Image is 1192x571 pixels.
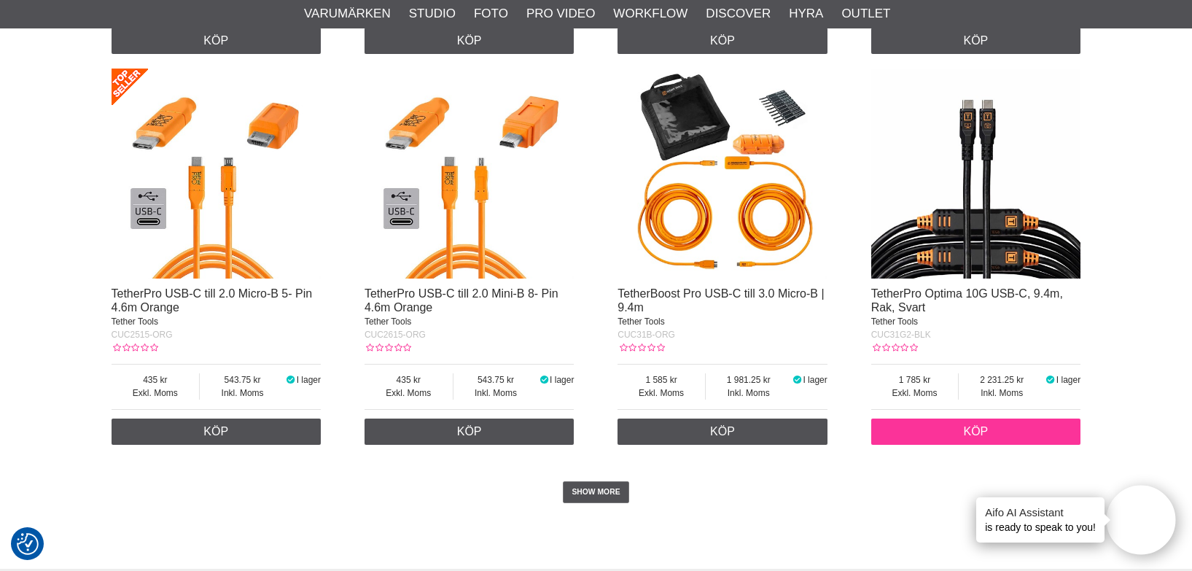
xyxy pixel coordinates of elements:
span: Inkl. Moms [200,387,285,400]
a: Studio [409,4,456,23]
span: Tether Tools [365,316,411,327]
a: Discover [706,4,771,23]
span: 1 785 [871,373,959,387]
span: Tether Tools [871,316,918,327]
span: Inkl. Moms [706,387,792,400]
span: Exkl. Moms [871,387,959,400]
button: Samtyckesinställningar [17,531,39,557]
img: TetherPro USB-C till 2.0 Micro-B 5- Pin 4.6m Orange [112,69,322,279]
img: TetherPro USB-C till 2.0 Mini-B 8- Pin 4.6m Orange [365,69,574,279]
a: Köp [365,419,574,445]
a: SHOW MORE [563,481,629,503]
a: TetherPro USB-C till 2.0 Micro-B 5- Pin 4.6m Orange [112,287,313,314]
a: Köp [112,419,322,445]
i: I lager [285,375,297,385]
div: Kundbetyg: 0 [871,341,918,354]
a: Pro Video [526,4,595,23]
h4: Aifo AI Assistant [985,505,1096,520]
span: 1 981.25 [706,373,792,387]
span: 435 [112,373,200,387]
a: Köp [871,419,1081,445]
img: TetherPro Optima 10G USB-C, 9.4m, Rak, Svart [871,69,1081,279]
div: Kundbetyg: 0 [112,341,158,354]
a: Köp [618,28,827,54]
span: I lager [550,375,574,385]
span: Inkl. Moms [959,387,1045,400]
i: I lager [538,375,550,385]
span: 543.75 [200,373,285,387]
a: Köp [112,28,322,54]
a: Foto [474,4,508,23]
span: Inkl. Moms [453,387,539,400]
a: TetherBoost Pro USB-C till 3.0 Micro-B | 9.4m [618,287,824,314]
i: I lager [792,375,803,385]
a: Köp [618,419,827,445]
span: CUC31G2-BLK [871,330,931,340]
a: Köp [365,28,574,54]
span: I lager [803,375,827,385]
a: Hyra [789,4,823,23]
a: Workflow [613,4,687,23]
img: TetherBoost Pro USB-C till 3.0 Micro-B | 9.4m [618,69,827,279]
a: TetherPro USB-C till 2.0 Mini-B 8- Pin 4.6m Orange [365,287,558,314]
div: Kundbetyg: 0 [618,341,664,354]
span: 435 [365,373,453,387]
span: Tether Tools [112,316,158,327]
span: 1 585 [618,373,705,387]
span: Exkl. Moms [618,387,705,400]
img: Revisit consent button [17,533,39,555]
span: I lager [1056,375,1080,385]
a: Outlet [841,4,890,23]
span: CUC2515-ORG [112,330,173,340]
a: TetherPro Optima 10G USB-C, 9.4m, Rak, Svart [871,287,1063,314]
div: is ready to speak to you! [976,497,1105,543]
span: Exkl. Moms [112,387,200,400]
a: Varumärken [304,4,391,23]
span: I lager [297,375,321,385]
span: CUC2615-ORG [365,330,426,340]
span: CUC31B-ORG [618,330,675,340]
span: 543.75 [453,373,539,387]
a: Köp [871,28,1081,54]
div: Kundbetyg: 0 [365,341,411,354]
span: Tether Tools [618,316,664,327]
span: Exkl. Moms [365,387,453,400]
i: I lager [1045,375,1056,385]
span: 2 231.25 [959,373,1045,387]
